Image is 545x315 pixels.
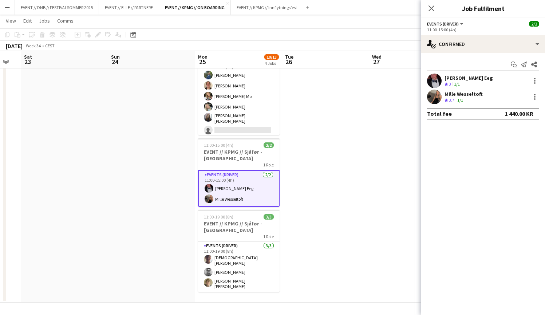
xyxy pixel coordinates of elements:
div: Total fee [427,110,452,117]
div: Confirmed [421,35,545,53]
span: 23 [23,58,32,66]
h3: EVENT // KPMG // Sjåfør - [GEOGRAPHIC_DATA] [198,149,280,162]
span: 11:00-19:00 (8h) [204,214,233,220]
span: Week 34 [24,43,42,48]
span: Edit [23,17,32,24]
span: Events (Driver) [427,21,459,27]
app-skills-label: 1/1 [457,97,463,103]
span: 1 Role [263,234,274,239]
div: 11:00-15:00 (4h) [427,27,539,32]
span: 2/2 [264,142,274,148]
a: Comms [54,16,76,25]
app-card-role: Events (Driver)3/311:00-19:00 (8h)[DEMOGRAPHIC_DATA][PERSON_NAME][PERSON_NAME][PERSON_NAME] [PERS... [198,242,280,292]
app-job-card: 11:00-19:00 (8h)3/3EVENT // KPMG // Sjåfør - [GEOGRAPHIC_DATA]1 RoleEvents (Driver)3/311:00-19:00... [198,210,280,292]
span: Wed [372,54,382,60]
span: 24 [110,58,120,66]
app-card-role: Events (Driver)2/211:00-15:00 (4h)[PERSON_NAME] EegMille Wesseltoft [198,170,280,207]
button: Events (Driver) [427,21,465,27]
span: 26 [284,58,293,66]
app-skills-label: 1/1 [454,81,460,87]
span: Sat [24,54,32,60]
div: [DATE] [6,42,23,50]
a: View [3,16,19,25]
span: 1 Role [263,162,274,168]
span: 25 [197,58,208,66]
h3: Job Fulfilment [421,4,545,13]
app-job-card: 11:00-15:00 (4h)2/2EVENT // KPMG // Sjåfør - [GEOGRAPHIC_DATA]1 RoleEvents (Driver)2/211:00-15:00... [198,138,280,207]
span: 11:00-15:00 (4h) [204,142,233,148]
button: EVENT // KPMG // Innflytningsfest [231,0,303,15]
app-job-card: 08:30-12:30 (4h)5/6EVENT // KPMG // Bagasjehåndtering1 RoleEvents (Event Staff)4I2A5/608:30-12:30... [198,27,280,135]
span: Jobs [39,17,50,24]
span: Mon [198,54,208,60]
button: EVENT // DNB // FESTIVALSOMMER 2025 [15,0,99,15]
app-card-role: Events (Event Staff)4I2A5/608:30-12:30 (4h)[PERSON_NAME][PERSON_NAME][PERSON_NAME] Mo[PERSON_NAME... [198,58,280,137]
span: Tue [285,54,293,60]
a: Edit [20,16,35,25]
span: 3 [449,81,451,87]
span: 2/2 [529,21,539,27]
button: EVENT // KPMG // ON BOARDING [159,0,231,15]
span: Comms [57,17,74,24]
span: 27 [371,58,382,66]
div: Mille Wesseltoft [445,91,483,97]
span: 10/13 [264,54,279,60]
a: Jobs [36,16,53,25]
h3: EVENT // KPMG // Sjåfør - [GEOGRAPHIC_DATA] [198,220,280,233]
div: 1 440.00 KR [505,110,533,117]
button: EVENT // ELLE // PARTNERE [99,0,159,15]
span: 3/3 [264,214,274,220]
span: View [6,17,16,24]
div: 4 Jobs [265,60,279,66]
div: [PERSON_NAME] Eeg [445,75,493,81]
span: 3.7 [449,97,454,103]
div: CEST [45,43,55,48]
span: Sun [111,54,120,60]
